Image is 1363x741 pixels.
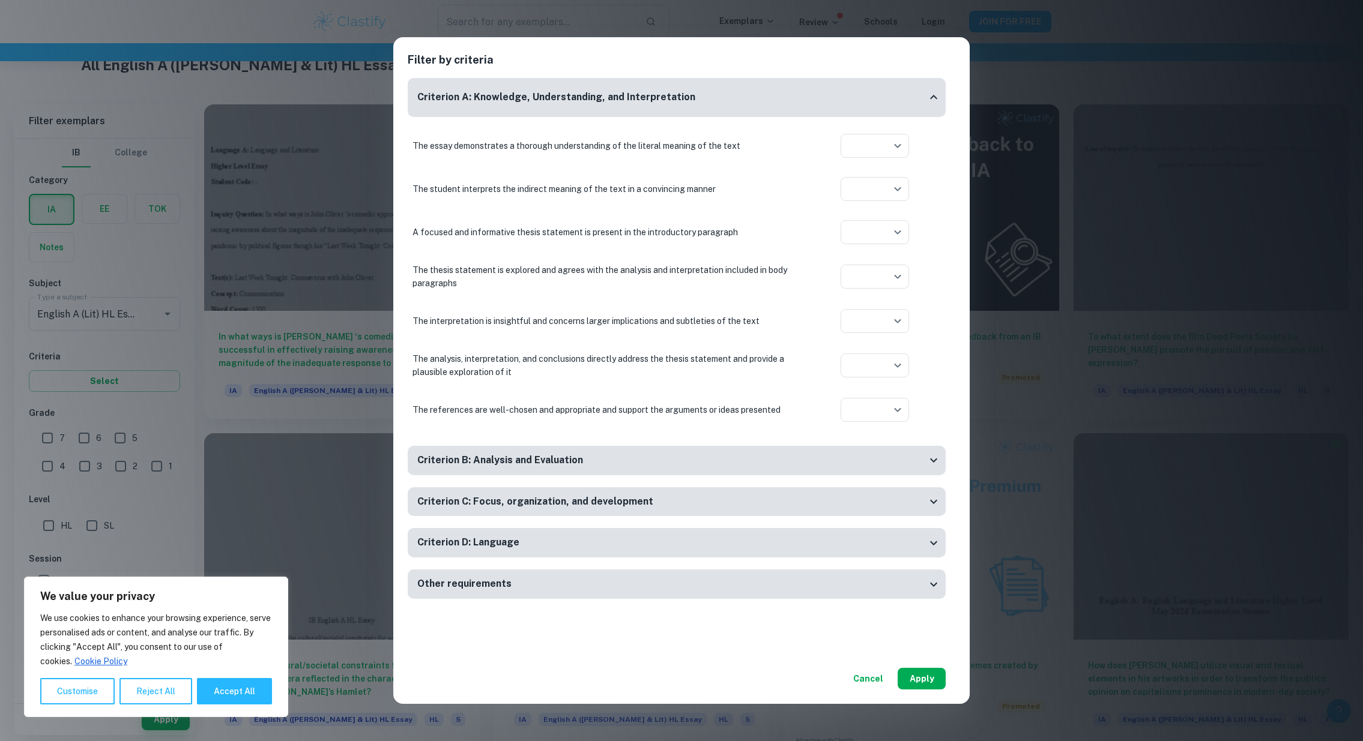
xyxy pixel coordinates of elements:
[413,314,809,328] p: The interpretation is insightful and concerns larger implications and subtleties of the text
[413,182,809,196] p: The student interprets the indirect meaning of the text in a convincing manner
[417,453,583,468] h6: Criterion B: Analysis and Evaluation
[417,494,653,509] h6: Criterion C: Focus, organization, and development
[408,52,955,78] h2: Filter by criteria
[408,78,946,117] div: Criterion A: Knowledge, Understanding, and Interpretation
[40,589,272,604] p: We value your privacy
[408,569,946,599] div: Other requirements
[408,528,946,557] div: Criterion D: Language
[197,678,272,704] button: Accept All
[413,226,809,239] p: A focused and informative thesis statement is present in the introductory paragraph
[413,352,809,379] p: The analysis, interpretation, and conclusions directly address the thesis statement and provide a...
[40,611,272,668] p: We use cookies to enhance your browsing experience, serve personalised ads or content, and analys...
[408,487,946,517] div: Criterion C: Focus, organization, and development
[119,678,192,704] button: Reject All
[413,139,809,152] p: The essay demonstrates a thorough understanding of the literal meaning of the text
[417,535,519,550] h6: Criterion D: Language
[417,90,695,105] h6: Criterion A: Knowledge, Understanding, and Interpretation
[898,668,946,689] button: Apply
[413,263,809,290] p: The thesis statement is explored and agrees with the analysis and interpretation included in body...
[74,656,128,667] a: Cookie Policy
[40,678,115,704] button: Customise
[417,577,512,592] h6: Other requirements
[408,446,946,475] div: Criterion B: Analysis and Evaluation
[24,577,288,717] div: We value your privacy
[848,668,888,689] button: Cancel
[413,403,809,416] p: The references are well-chosen and appropriate and support the arguments or ideas presented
